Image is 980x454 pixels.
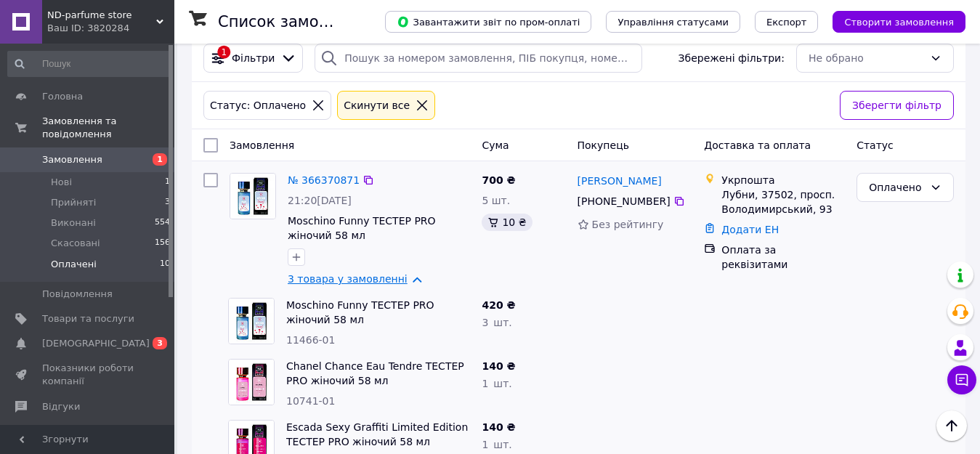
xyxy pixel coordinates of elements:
[869,179,924,195] div: Оплачено
[482,378,511,389] span: 1 шт.
[286,395,335,407] span: 10741-01
[230,139,294,151] span: Замовлення
[286,360,464,386] a: Chanel Chance Eau Tendre ТЕСТЕР PRO жіночий 58 мл
[721,243,845,272] div: Оплата за реквізитами
[165,196,170,209] span: 3
[482,139,509,151] span: Cума
[288,215,436,241] a: Moschino Funny TEСТЕР PRO жіночий 58 мл
[818,15,965,27] a: Створити замовлення
[315,44,641,73] input: Пошук за номером замовлення, ПІБ покупця, номером телефону, Email, номером накладної
[42,400,80,413] span: Відгуки
[51,258,97,271] span: Оплачені
[721,224,779,235] a: Додати ЕН
[575,191,673,211] div: [PHONE_NUMBER]
[51,196,96,209] span: Прийняті
[155,216,170,230] span: 554
[51,176,72,189] span: Нові
[47,22,174,35] div: Ваш ID: 3820284
[936,410,967,441] button: Наверх
[288,174,360,186] a: № 366370871
[578,139,629,151] span: Покупець
[844,17,954,28] span: Створити замовлення
[482,214,532,231] div: 10 ₴
[755,11,819,33] button: Експорт
[286,421,468,447] a: Escada Sexy Graffiti Limited Edition ТЕСТЕР PRO жіночий 58 мл
[218,13,365,31] h1: Список замовлень
[341,97,413,113] div: Cкинути все
[160,258,170,271] span: 10
[288,273,408,285] a: 3 товара у замовленні
[704,139,811,151] span: Доставка та оплата
[679,51,785,65] span: Збережені фільтри:
[840,91,954,120] button: Зберегти фільтр
[766,17,807,28] span: Експорт
[42,153,102,166] span: Замовлення
[47,9,156,22] span: ND-parfume store
[482,174,515,186] span: 700 ₴
[232,51,275,65] span: Фільтри
[7,51,171,77] input: Пошук
[852,97,941,113] span: Зберегти фільтр
[153,337,167,349] span: 3
[606,11,740,33] button: Управління статусами
[42,288,113,301] span: Повідомлення
[230,173,276,219] a: Фото товару
[286,299,434,325] a: Moschino Funny TEСТЕР PRO жіночий 58 мл
[286,334,335,346] span: 11466-01
[482,439,511,450] span: 1 шт.
[42,115,174,141] span: Замовлення та повідомлення
[385,11,591,33] button: Завантажити звіт по пром-оплаті
[165,176,170,189] span: 1
[51,216,96,230] span: Виконані
[721,187,845,216] div: Лубни, 37502, просп. Володимирський, 93
[153,153,167,166] span: 1
[578,174,662,188] a: [PERSON_NAME]
[809,50,924,66] div: Не обрано
[482,299,515,311] span: 420 ₴
[482,317,511,328] span: 3 шт.
[42,362,134,388] span: Показники роботи компанії
[397,15,580,28] span: Завантажити звіт по пром-оплаті
[857,139,894,151] span: Статус
[229,360,274,405] img: Фото товару
[833,11,965,33] button: Створити замовлення
[482,195,510,206] span: 5 шт.
[42,90,83,103] span: Головна
[617,17,729,28] span: Управління статусами
[947,365,976,394] button: Чат з покупцем
[229,299,274,344] img: Фото товару
[207,97,309,113] div: Статус: Оплачено
[288,195,352,206] span: 21:20[DATE]
[42,337,150,350] span: [DEMOGRAPHIC_DATA]
[42,312,134,325] span: Товари та послуги
[482,421,515,433] span: 140 ₴
[721,173,845,187] div: Укрпошта
[51,237,100,250] span: Скасовані
[155,237,170,250] span: 156
[592,219,664,230] span: Без рейтингу
[230,174,275,219] img: Фото товару
[482,360,515,372] span: 140 ₴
